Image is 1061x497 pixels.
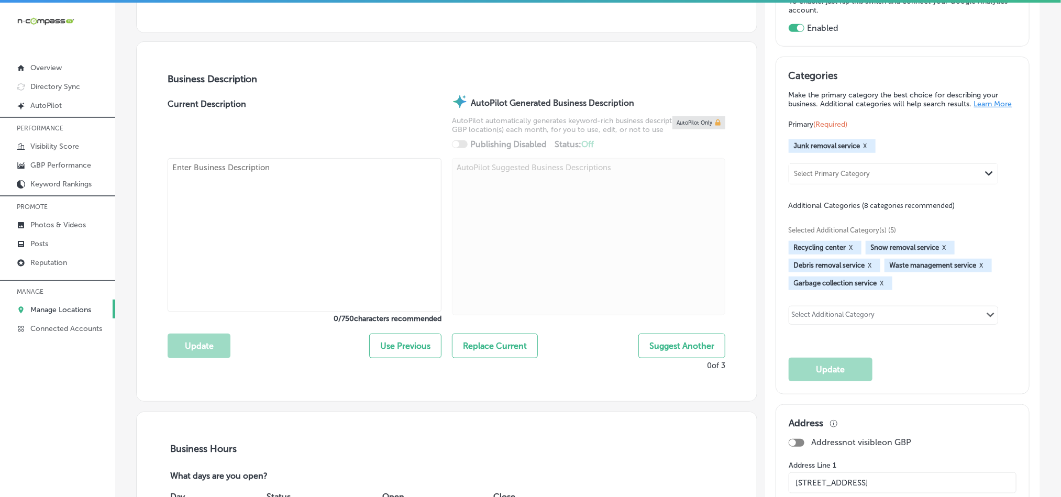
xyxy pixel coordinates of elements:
p: Address not visible on GBP [811,437,911,447]
label: Current Description [168,99,246,158]
p: GBP Performance [30,161,91,170]
button: X [877,279,887,288]
a: Learn More [974,100,1012,108]
label: Address Line 1 [789,461,1016,470]
div: Select Primary Category [794,170,870,178]
h3: Address [789,417,823,429]
label: 0 / 750 characters recommended [168,314,441,323]
p: Posts [30,239,48,248]
span: Primary [789,120,848,129]
p: Visibility Score [30,142,79,151]
p: Manage Locations [30,305,91,314]
button: X [860,142,870,150]
p: Directory Sync [30,82,80,91]
p: Overview [30,63,62,72]
span: (8 categories recommended) [863,201,955,211]
span: Selected Additional Category(s) (5) [789,226,1009,234]
img: autopilot-icon [452,94,468,109]
p: Keyword Rankings [30,180,92,189]
button: Replace Current [452,334,538,358]
button: X [846,244,856,252]
span: (Required) [814,120,848,129]
p: AutoPilot [30,101,62,110]
p: Make the primary category the best choice for describing your business. Additional categories wil... [789,91,1016,108]
p: What days are you open? [168,471,342,482]
h3: Categories [789,70,1016,85]
input: Street Address Line 1 [789,472,1016,493]
span: Debris removal service [794,261,865,269]
span: Recycling center [794,244,846,251]
span: Additional Categories [789,201,955,210]
span: Snow removal service [871,244,940,251]
label: Enabled [807,23,838,33]
h3: Business Description [168,73,725,85]
img: 660ab0bf-5cc7-4cb8-ba1c-48b5ae0f18e60NCTV_CLogo_TV_Black_-500x88.png [17,16,74,26]
div: Select Additional Category [792,311,875,323]
p: Reputation [30,258,67,267]
span: Garbage collection service [794,279,877,287]
button: Update [168,334,230,358]
h3: Business Hours [168,443,725,455]
p: Connected Accounts [30,324,102,333]
button: X [865,261,875,270]
span: Waste management service [890,261,977,269]
p: Photos & Videos [30,220,86,229]
button: Use Previous [369,334,441,358]
button: Update [789,358,872,381]
p: 0 of 3 [707,361,725,370]
button: X [977,261,987,270]
span: Junk removal service [794,142,860,150]
button: Suggest Another [638,334,725,358]
strong: AutoPilot Generated Business Description [471,98,634,108]
button: X [940,244,949,252]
